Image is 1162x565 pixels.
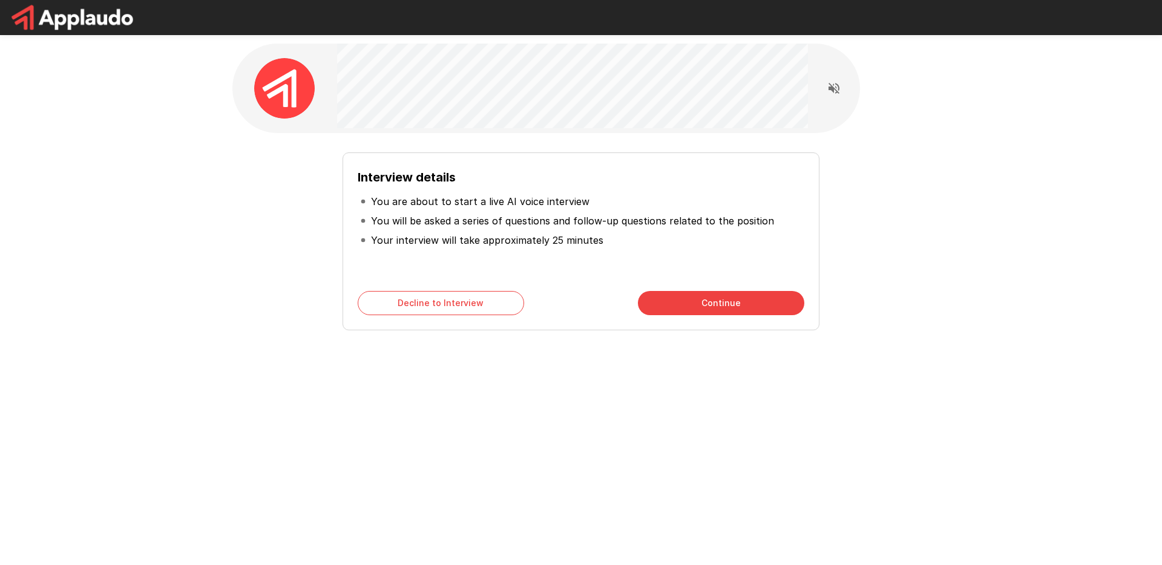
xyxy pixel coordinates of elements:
p: You will be asked a series of questions and follow-up questions related to the position [371,214,774,228]
button: Read questions aloud [822,76,846,100]
p: You are about to start a live AI voice interview [371,194,589,209]
p: Your interview will take approximately 25 minutes [371,233,603,247]
button: Continue [638,291,804,315]
b: Interview details [358,170,456,185]
button: Decline to Interview [358,291,524,315]
img: applaudo_avatar.png [254,58,315,119]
